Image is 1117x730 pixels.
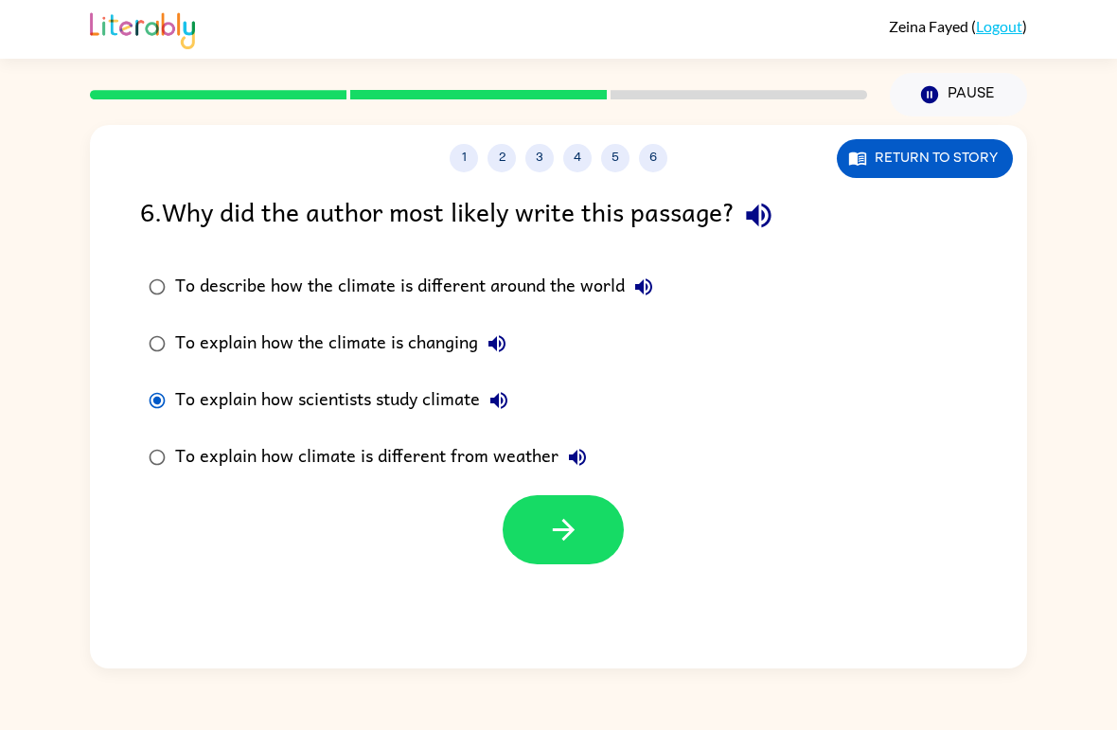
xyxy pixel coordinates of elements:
button: To explain how scientists study climate [480,382,518,419]
div: To describe how the climate is different around the world [175,268,663,306]
div: 6 . Why did the author most likely write this passage? [140,191,977,240]
a: Logout [976,17,1022,35]
button: 1 [450,144,478,172]
button: 4 [563,144,592,172]
button: Pause [890,73,1027,116]
div: To explain how the climate is changing [175,325,516,363]
div: To explain how climate is different from weather [175,438,596,476]
img: Literably [90,8,195,49]
div: To explain how scientists study climate [175,382,518,419]
button: 5 [601,144,629,172]
button: To describe how the climate is different around the world [625,268,663,306]
button: 3 [525,144,554,172]
button: 2 [488,144,516,172]
button: 6 [639,144,667,172]
span: Zeina Fayed [889,17,971,35]
button: Return to story [837,139,1013,178]
button: To explain how the climate is changing [478,325,516,363]
div: ( ) [889,17,1027,35]
button: To explain how climate is different from weather [558,438,596,476]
